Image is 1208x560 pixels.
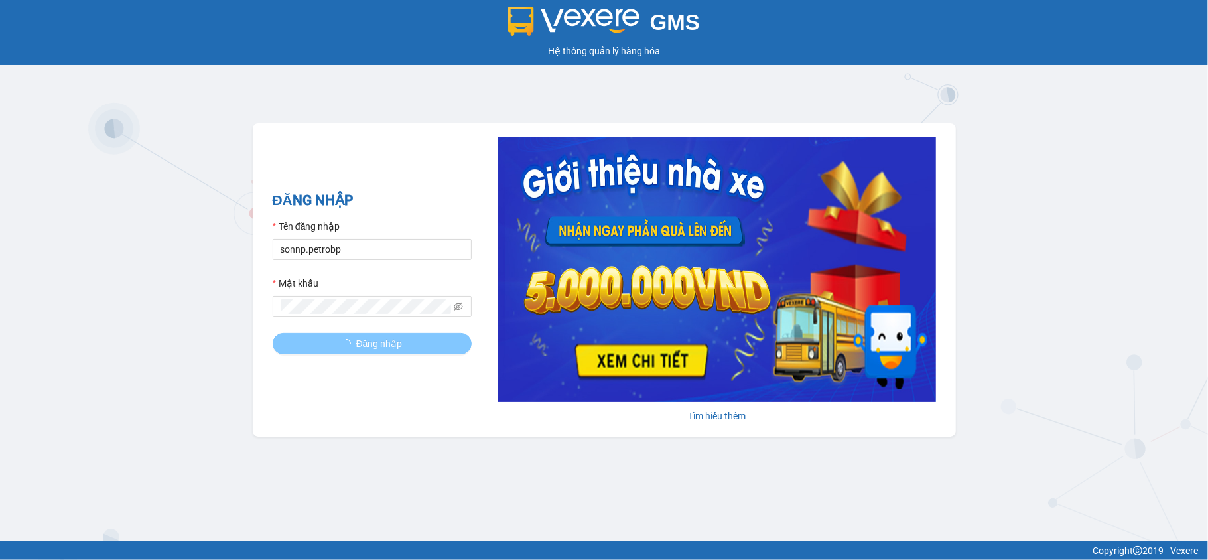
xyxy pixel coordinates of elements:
[273,333,472,354] button: Đăng nhập
[281,299,451,314] input: Mật khẩu
[454,302,463,311] span: eye-invisible
[650,10,700,35] span: GMS
[508,7,639,36] img: logo 2
[3,44,1205,58] div: Hệ thống quản lý hàng hóa
[10,543,1198,558] div: Copyright 2019 - Vexere
[273,219,340,234] label: Tên đăng nhập
[273,190,472,212] h2: ĐĂNG NHẬP
[342,339,356,348] span: loading
[273,276,318,291] label: Mật khẩu
[273,239,472,260] input: Tên đăng nhập
[498,137,936,402] img: banner-0
[498,409,936,423] div: Tìm hiểu thêm
[1133,546,1142,555] span: copyright
[508,20,700,31] a: GMS
[356,336,403,351] span: Đăng nhập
